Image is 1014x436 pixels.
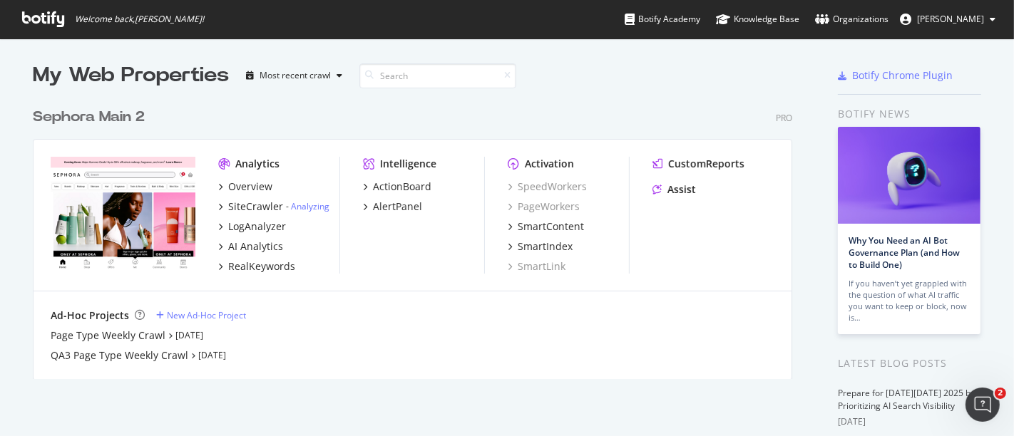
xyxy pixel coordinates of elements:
[776,112,792,124] div: Pro
[668,157,744,171] div: CustomReports
[33,61,229,90] div: My Web Properties
[33,107,150,128] a: Sephora Main 2
[228,199,283,214] div: SiteCrawler
[838,415,981,428] div: [DATE]
[156,309,246,321] a: New Ad-Hoc Project
[218,199,329,214] a: SiteCrawler- Analyzing
[198,349,226,361] a: [DATE]
[363,199,422,214] a: AlertPanel
[167,309,246,321] div: New Ad-Hoc Project
[286,200,329,212] div: -
[917,13,984,25] span: Louise Huang
[652,157,744,171] a: CustomReports
[652,182,696,197] a: Assist
[888,8,1007,31] button: [PERSON_NAME]
[175,329,203,341] a: [DATE]
[51,348,188,363] a: QA3 Page Type Weekly Crawl
[218,219,286,234] a: LogAnalyzer
[291,200,329,212] a: Analyzing
[240,64,348,87] button: Most recent crawl
[235,157,280,171] div: Analytics
[228,239,283,254] div: AI Analytics
[995,388,1006,399] span: 2
[525,157,574,171] div: Activation
[228,180,272,194] div: Overview
[518,219,584,234] div: SmartContent
[667,182,696,197] div: Assist
[508,180,587,194] a: SpeedWorkers
[228,219,286,234] div: LogAnalyzer
[508,259,565,274] a: SmartLink
[218,259,295,274] a: RealKeywords
[218,239,283,254] a: AI Analytics
[508,239,573,254] a: SmartIndex
[849,278,970,323] div: If you haven’t yet grappled with the question of what AI traffic you want to keep or block, now is…
[218,180,272,194] a: Overview
[838,127,980,224] img: Why You Need an AI Bot Governance Plan (and How to Build One)
[380,157,436,171] div: Intelligence
[966,388,1000,422] iframe: Intercom live chat
[838,387,975,412] a: Prepare for [DATE][DATE] 2025 by Prioritizing AI Search Visibility
[359,63,516,88] input: Search
[33,90,804,379] div: grid
[373,180,431,194] div: ActionBoard
[838,355,981,371] div: Latest Blog Posts
[508,219,584,234] a: SmartContent
[33,107,145,128] div: Sephora Main 2
[508,199,580,214] a: PageWorkers
[625,12,700,26] div: Botify Academy
[849,234,960,271] a: Why You Need an AI Bot Governance Plan (and How to Build One)
[260,71,331,80] div: Most recent crawl
[838,68,953,83] a: Botify Chrome Plugin
[815,12,888,26] div: Organizations
[852,68,953,83] div: Botify Chrome Plugin
[373,199,422,214] div: AlertPanel
[228,259,295,274] div: RealKeywords
[51,308,129,323] div: Ad-Hoc Projects
[716,12,799,26] div: Knowledge Base
[51,328,165,343] a: Page Type Weekly Crawl
[363,180,431,194] a: ActionBoard
[51,157,195,272] img: www.sephora.com
[518,239,573,254] div: SmartIndex
[838,106,981,122] div: Botify news
[75,14,204,25] span: Welcome back, [PERSON_NAME] !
